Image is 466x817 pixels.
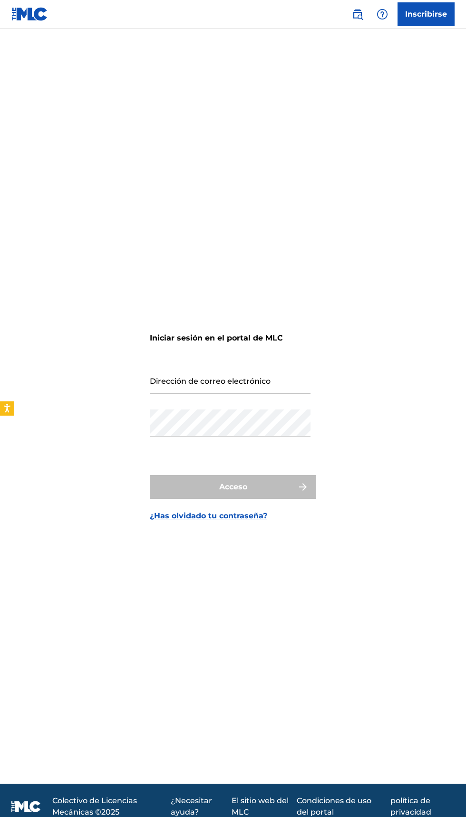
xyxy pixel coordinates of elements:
[348,5,367,24] a: Búsqueda pública
[232,796,289,817] font: El sitio web del MLC
[150,333,283,342] font: Iniciar sesión en el portal de MLC
[11,7,48,21] img: Logotipo del MLC
[52,796,137,817] font: Colectivo de Licencias Mecánicas ©
[377,9,388,20] img: ayuda
[405,10,447,19] font: Inscribirse
[150,511,267,520] font: ¿Has olvidado tu contraseña?
[297,796,371,817] font: Condiciones de uso del portal
[11,801,41,812] img: logo
[398,2,455,26] a: Inscribirse
[352,9,363,20] img: buscar
[390,796,431,817] font: política de privacidad
[101,807,119,817] font: 2025
[373,5,392,24] div: Ayuda
[150,510,267,522] a: ¿Has olvidado tu contraseña?
[171,796,212,817] font: ¿Necesitar ayuda?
